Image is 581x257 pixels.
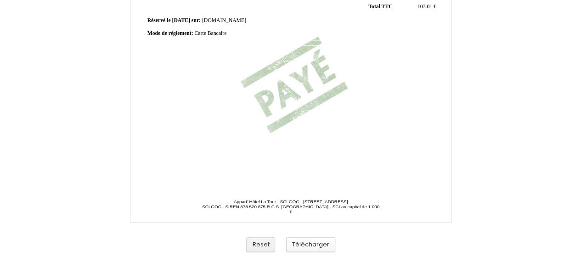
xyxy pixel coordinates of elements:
[202,204,379,214] span: SCI GOC - SIREN 878 520 675 R.C.S. [GEOGRAPHIC_DATA] - SCI au capital de 1 000 €
[246,237,275,252] button: Reset
[368,4,392,10] span: Total TTC
[147,30,193,36] span: Mode de règlement:
[417,4,432,10] span: 103.01
[394,1,438,12] td: €
[234,199,348,204] span: Appart' Hôtel La Tour - SCI GOC - [STREET_ADDRESS]
[172,17,190,23] span: [DATE]
[194,30,226,36] span: Carte Bancaire
[286,237,335,252] button: Télécharger
[147,17,171,23] span: Réservé le
[202,17,246,23] span: [DOMAIN_NAME]
[192,17,201,23] span: sur:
